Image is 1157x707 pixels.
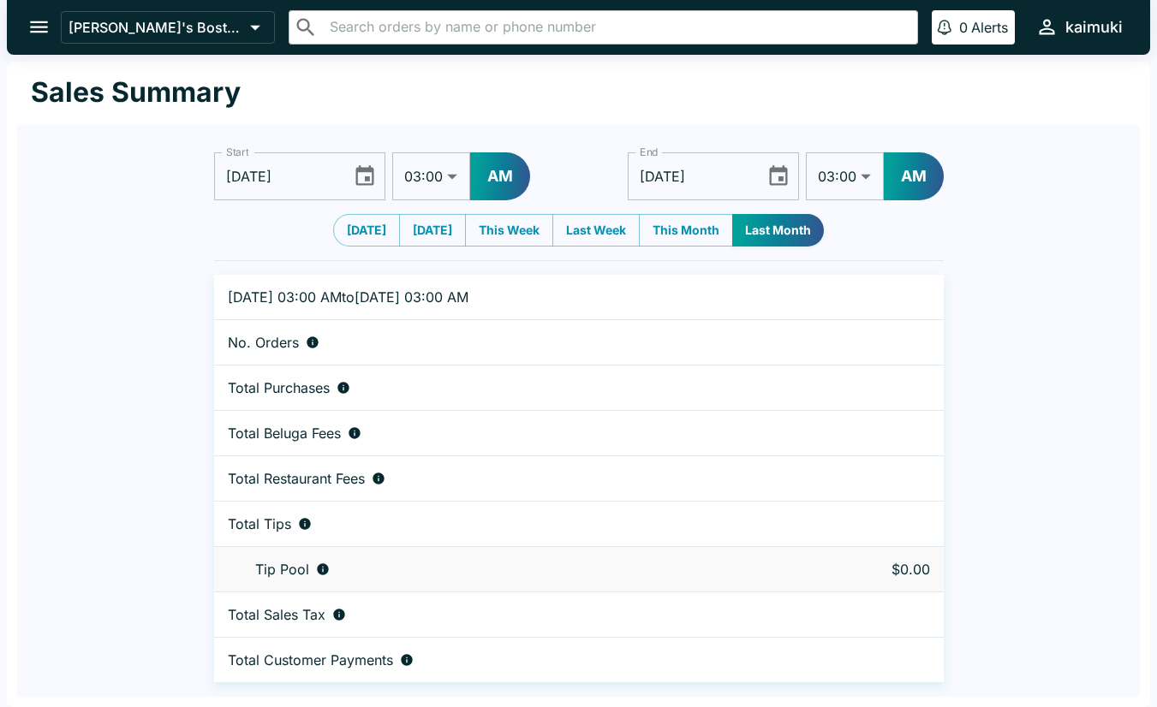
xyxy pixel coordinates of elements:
[228,470,786,487] div: Fees paid by diners to restaurant
[228,334,786,351] div: Number of orders placed
[640,145,659,159] label: End
[17,5,61,49] button: open drawer
[228,379,786,396] div: Aggregate order subtotals
[465,214,553,247] button: This Week
[228,651,393,668] p: Total Customer Payments
[228,288,786,306] p: [DATE] 03:00 AM to [DATE] 03:00 AM
[228,606,786,623] div: Sales tax paid by diners
[959,19,968,36] p: 0
[228,606,325,623] p: Total Sales Tax
[470,152,530,200] button: AM
[226,145,248,159] label: Start
[228,334,299,351] p: No. Orders
[228,515,291,532] p: Total Tips
[228,470,365,487] p: Total Restaurant Fees
[628,152,754,200] input: mm/dd/yyyy
[333,214,400,247] button: [DATE]
[346,157,383,194] button: Choose date, selected date is Sep 1, 2025
[325,15,910,39] input: Search orders by name or phone number
[732,214,824,247] button: Last Month
[760,157,796,194] button: Choose date, selected date is Oct 1, 2025
[813,561,929,578] p: $0.00
[61,11,275,44] button: [PERSON_NAME]'s Boston Pizza
[639,214,733,247] button: This Month
[552,214,640,247] button: Last Week
[228,379,330,396] p: Total Purchases
[1065,17,1123,38] div: kaimuki
[228,425,341,442] p: Total Beluga Fees
[399,214,466,247] button: [DATE]
[228,561,786,578] div: Tips unclaimed by a waiter
[228,651,786,668] div: Total amount paid for orders by diners
[884,152,944,200] button: AM
[69,19,243,36] p: [PERSON_NAME]'s Boston Pizza
[1029,9,1130,45] button: kaimuki
[255,561,309,578] p: Tip Pool
[228,425,786,442] div: Fees paid by diners to Beluga
[214,152,340,200] input: mm/dd/yyyy
[31,75,241,110] h1: Sales Summary
[228,515,786,532] div: Combined individual and pooled tips
[971,19,1008,36] p: Alerts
